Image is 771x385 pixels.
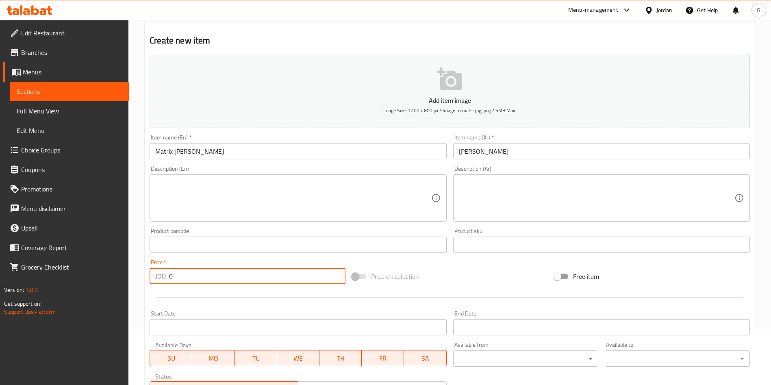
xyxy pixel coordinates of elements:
[17,126,122,135] span: Edit Menu
[235,350,277,366] button: TU
[3,238,129,257] a: Coverage Report
[17,106,122,116] span: Full Menu View
[21,204,122,213] span: Menu disclaimer
[17,87,122,96] span: Sections
[319,350,362,366] button: TH
[150,35,750,47] h2: Create new item
[3,43,129,62] a: Branches
[10,121,129,140] a: Edit Menu
[150,54,750,128] button: Add item imageImage Size: 1200 x 800 px / Image formats: jpg, png / 5MB Max.
[150,350,192,366] button: SU
[371,272,419,281] span: Price on selection
[453,350,598,367] div: ​
[23,67,122,77] span: Menus
[4,298,41,309] span: Get support on:
[150,143,446,159] input: Enter name En
[573,272,599,281] span: Free item
[195,352,231,364] span: MO
[162,96,737,105] p: Add item image
[3,140,129,160] a: Choice Groups
[453,143,750,159] input: Enter name Ar
[3,199,129,218] a: Menu disclaimer
[365,352,401,364] span: FR
[280,352,316,364] span: WE
[21,28,122,38] span: Edit Restaurant
[656,6,672,15] div: Jordan
[21,262,122,272] span: Grocery Checklist
[21,243,122,252] span: Coverage Report
[21,165,122,174] span: Coupons
[3,218,129,238] a: Upsell
[155,271,166,281] p: JOD
[192,350,235,366] button: MO
[4,285,24,295] span: Version:
[10,101,129,121] a: Full Menu View
[362,350,404,366] button: FR
[21,223,122,233] span: Upsell
[3,160,129,179] a: Coupons
[404,350,446,366] button: SA
[3,23,129,43] a: Edit Restaurant
[323,352,358,364] span: TH
[277,350,319,366] button: WE
[21,145,122,155] span: Choice Groups
[568,5,618,15] div: Menu-management
[21,184,122,194] span: Promotions
[757,6,760,15] span: G
[383,106,516,115] span: Image Size: 1200 x 800 px / Image formats: jpg, png / 5MB Max.
[153,352,189,364] span: SU
[150,237,446,253] input: Please enter product barcode
[3,179,129,199] a: Promotions
[605,350,750,367] div: ​
[453,237,750,253] input: Please enter product sku
[4,307,56,317] a: Support.OpsPlatform
[238,352,274,364] span: TU
[10,82,129,101] a: Sections
[3,257,129,277] a: Grocery Checklist
[407,352,443,364] span: SA
[169,268,345,284] input: Please enter price
[21,48,122,57] span: Branches
[3,62,129,82] a: Menus
[25,285,38,295] span: 1.0.0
